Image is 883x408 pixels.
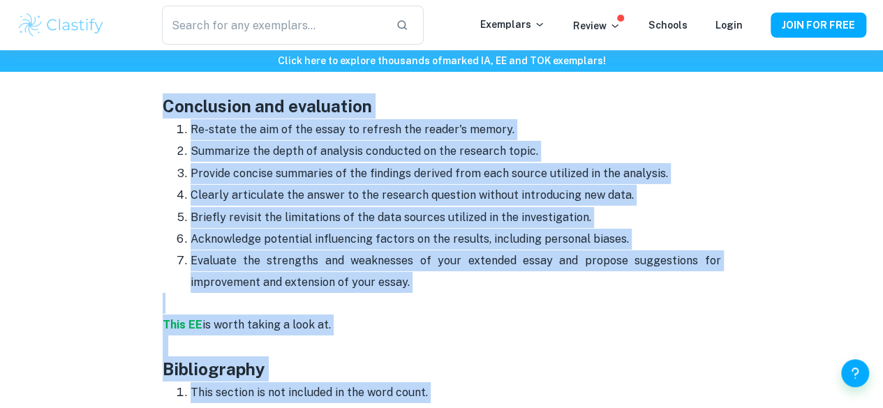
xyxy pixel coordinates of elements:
[191,163,721,184] p: Provide concise summaries of the findings derived from each source utilized in the analysis.
[191,119,721,140] p: Re-state the aim of the essay to refresh the reader's memory.
[191,229,721,250] p: Acknowledge potential influencing factors on the results, including personal biases.
[191,207,721,228] p: Briefly revisit the limitations of the data sources utilized in the investigation.
[3,53,880,68] h6: Click here to explore thousands of marked IA, EE and TOK exemplars !
[163,93,721,119] h3: Conclusion and evaluation
[771,13,866,38] button: JOIN FOR FREE
[715,20,743,31] a: Login
[191,382,721,403] p: This section is not included in the word count.
[841,359,869,387] button: Help and Feedback
[162,6,385,45] input: Search for any exemplars...
[191,185,721,206] p: Clearly articulate the answer to the research question without introducing new data.
[648,20,688,31] a: Schools
[163,318,202,331] a: This EE
[480,17,545,32] p: Exemplars
[17,11,105,39] img: Clastify logo
[191,141,721,162] p: Summarize the depth of analysis conducted on the research topic.
[191,250,721,293] p: Evaluate the strengths and weaknesses of your extended essay and propose suggestions for improvem...
[573,18,621,33] p: Review
[163,293,721,335] p: is worth taking a look at.
[163,359,265,379] strong: Bibliography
